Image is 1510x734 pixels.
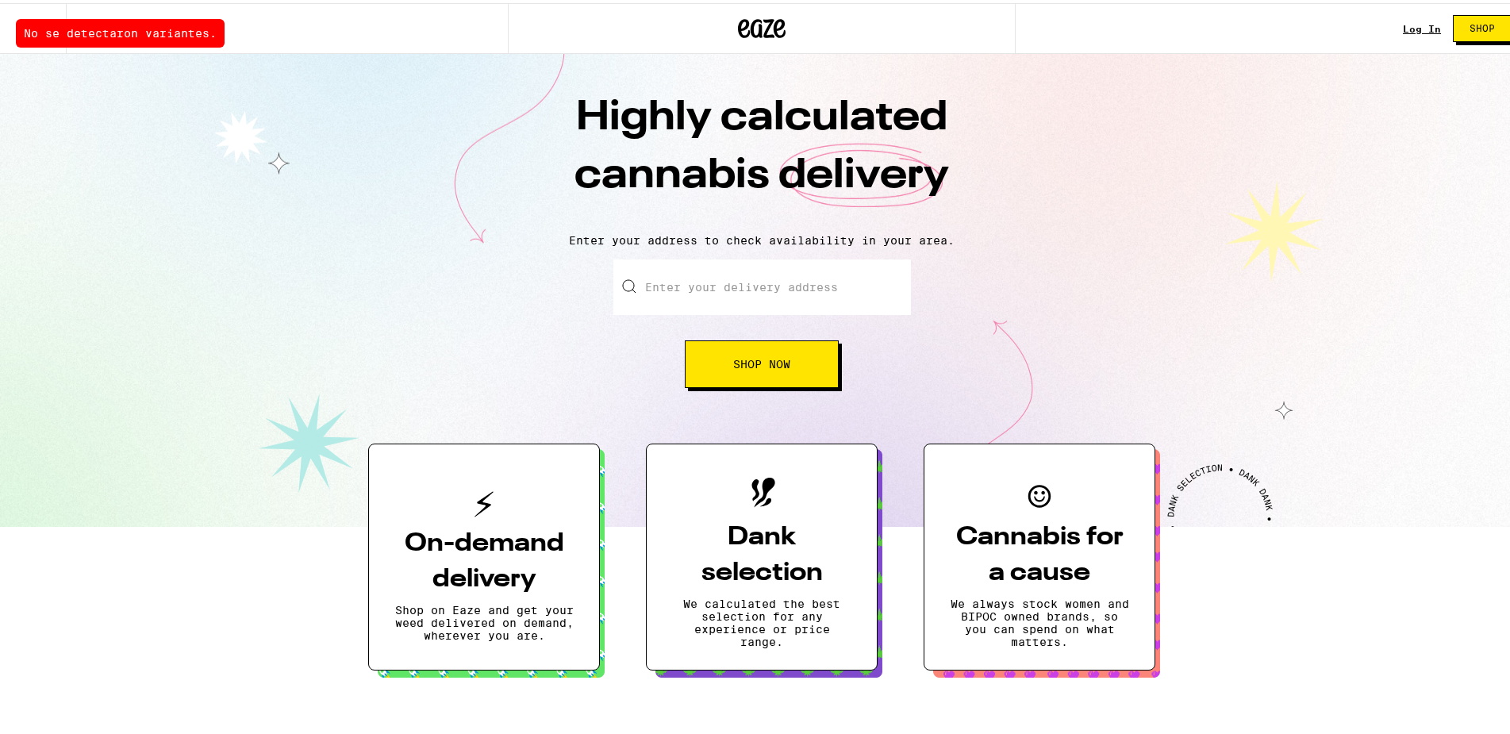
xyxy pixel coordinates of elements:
span: Hi. Need any help? [10,11,114,24]
button: On-demand deliveryShop on Eaze and get your weed delivered on demand, wherever you are. [368,440,600,667]
span: Shop Now [733,355,790,367]
input: Enter your delivery address [613,256,911,312]
h3: Dank selection [672,517,851,588]
h3: On-demand delivery [394,523,574,594]
p: Enter your address to check availability in your area. [16,231,1508,244]
button: Dank selectionWe calculated the best selection for any experience or price range. [646,440,878,667]
span: Shop [1470,21,1495,30]
button: Shop Now [685,337,839,385]
p: We always stock women and BIPOC owned brands, so you can spend on what matters. [950,594,1129,645]
a: Log In [1403,21,1441,31]
div: No se detectaron variantes. [16,16,225,44]
h1: Highly calculated cannabis delivery [484,86,1039,218]
p: We calculated the best selection for any experience or price range. [672,594,851,645]
p: Shop on Eaze and get your weed delivered on demand, wherever you are. [394,601,574,639]
h3: Cannabis for a cause [950,517,1129,588]
button: Cannabis for a causeWe always stock women and BIPOC owned brands, so you can spend on what matters. [924,440,1155,667]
